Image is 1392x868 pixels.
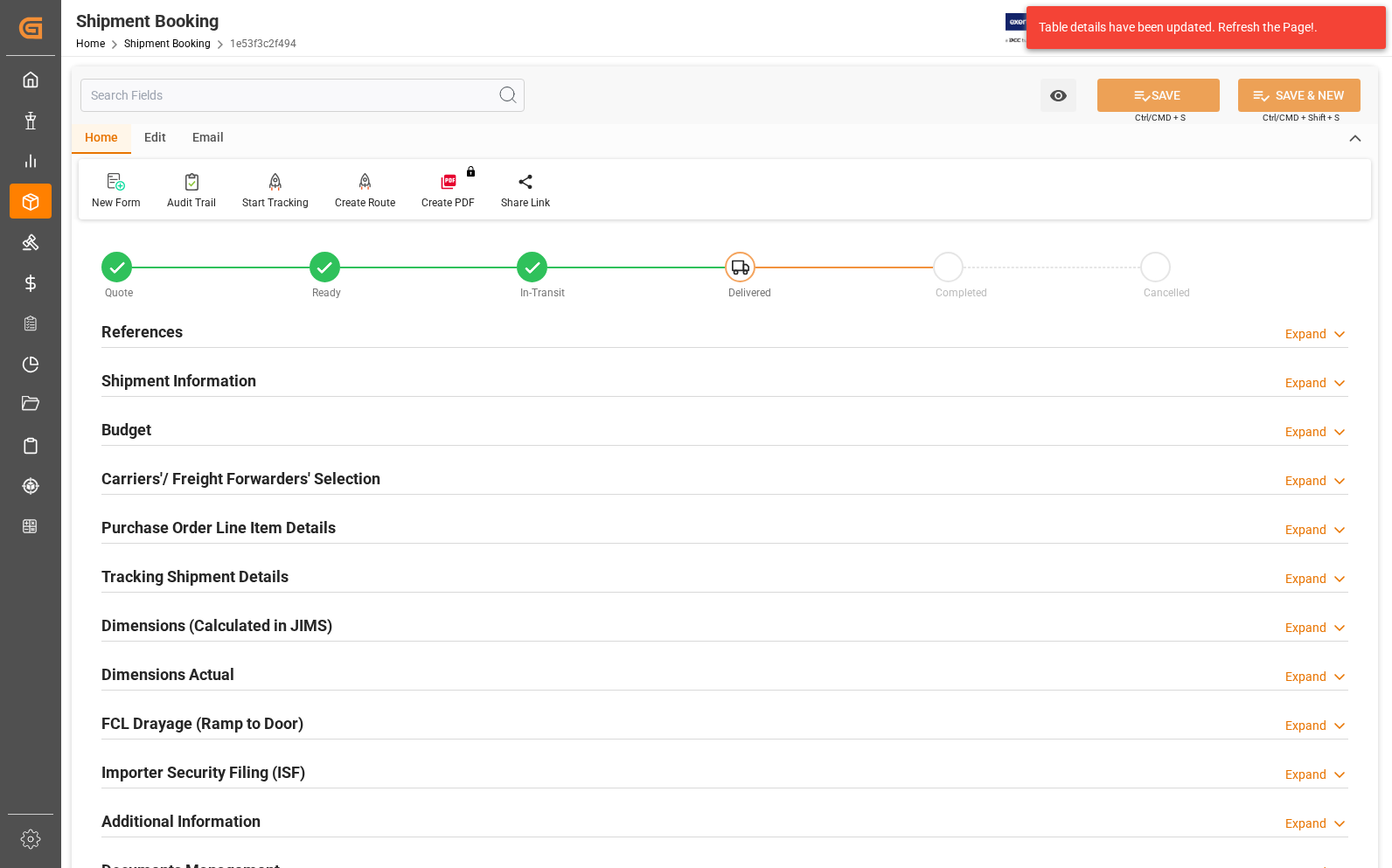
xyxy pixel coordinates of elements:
h2: FCL Drayage (Ramp to Door) [101,712,303,735]
h2: References [101,320,183,344]
h2: Shipment Information [101,369,256,392]
span: Quote [105,287,133,299]
h2: Additional Information [101,809,261,833]
div: Shipment Booking [76,8,296,34]
h2: Dimensions Actual [101,663,234,686]
div: Email [179,124,237,154]
div: Expand [1285,570,1326,588]
div: Edit [131,124,179,154]
span: Completed [936,287,987,299]
button: SAVE [1097,79,1220,112]
h2: Dimensions (Calculated in JIMS) [101,614,332,637]
div: Audit Trail [167,195,216,211]
span: Ctrl/CMD + Shift + S [1263,111,1340,124]
h2: Carriers'/ Freight Forwarders' Selection [101,467,380,490]
h2: Purchase Order Line Item Details [101,516,336,539]
div: Expand [1285,374,1326,392]
div: Home [72,124,131,154]
div: Table details have been updated. Refresh the Page!. [1039,18,1361,37]
a: Home [76,38,105,50]
div: Expand [1285,815,1326,833]
div: Expand [1285,423,1326,441]
div: Expand [1285,766,1326,784]
button: SAVE & NEW [1238,79,1361,112]
div: Start Tracking [242,195,309,211]
span: Delivered [728,287,771,299]
div: Share Link [501,195,550,211]
a: Shipment Booking [124,38,211,50]
button: open menu [1041,79,1076,112]
div: Expand [1285,668,1326,686]
h2: Budget [101,418,151,441]
div: Expand [1285,325,1326,344]
div: Expand [1285,717,1326,735]
div: Expand [1285,472,1326,490]
div: Create Route [335,195,395,211]
div: Expand [1285,619,1326,637]
div: New Form [92,195,141,211]
span: In-Transit [520,287,565,299]
h2: Importer Security Filing (ISF) [101,760,305,784]
span: Ctrl/CMD + S [1135,111,1186,124]
img: Exertis%20JAM%20-%20Email%20Logo.jpg_1722504956.jpg [1006,13,1066,44]
h2: Tracking Shipment Details [101,565,289,588]
span: Cancelled [1144,287,1190,299]
input: Search Fields [80,79,525,112]
span: Ready [312,287,341,299]
div: Expand [1285,521,1326,539]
